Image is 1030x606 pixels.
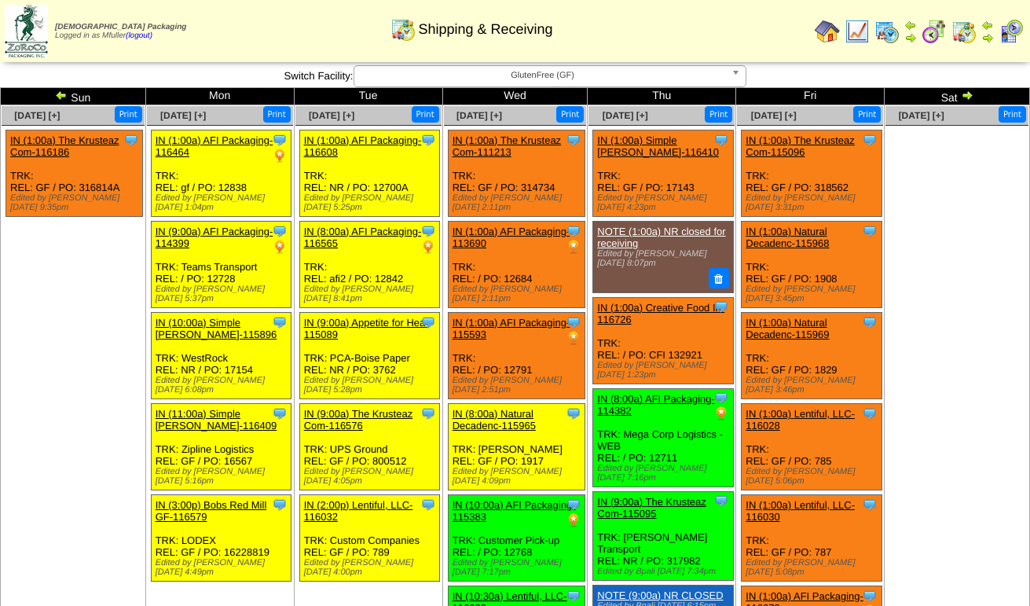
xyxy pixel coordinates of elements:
[705,106,732,123] button: Print
[412,106,439,123] button: Print
[156,499,267,523] a: IN (3:00p) Bobs Red Mill GF-116579
[448,404,585,490] div: TRK: [PERSON_NAME] REL: GF / PO: 1917
[309,110,354,121] span: [DATE] [+]
[709,268,729,288] button: Delete Note
[862,132,878,148] img: Tooltip
[904,19,917,31] img: arrowleft.gif
[55,23,186,31] span: [DEMOGRAPHIC_DATA] Packaging
[160,110,206,121] a: [DATE] [+]
[151,404,291,490] div: TRK: Zipline Logistics REL: GF / PO: 16567
[593,388,734,487] div: TRK: Mega Corp Logistics - WEB REL: / PO: 12711
[14,110,60,121] span: [DATE] [+]
[999,19,1024,44] img: calendarcustomer.gif
[746,226,829,249] a: IN (1:00a) Natural Decadenc-115968
[304,226,422,249] a: IN (8:00a) AFI Packaging-116565
[420,314,436,330] img: Tooltip
[156,376,291,395] div: Edited by [PERSON_NAME] [DATE] 6:08pm
[304,285,440,303] div: Edited by [PERSON_NAME] [DATE] 8:41pm
[453,317,570,340] a: IN (1:00a) AFI Packaging-115593
[10,134,119,158] a: IN (1:00a) The Krusteaz Com-116186
[151,495,291,582] div: TRK: LODEX REL: GF / PO: 16228819
[713,299,729,314] img: Tooltip
[156,134,273,158] a: IN (1:00a) AFI Packaging-116464
[746,193,882,212] div: Edited by [PERSON_NAME] [DATE] 3:31pm
[420,406,436,421] img: Tooltip
[420,239,436,255] img: PO
[746,317,829,340] a: IN (1:00a) Natural Decadenc-115969
[566,314,581,330] img: Tooltip
[294,88,442,105] td: Tue
[746,558,882,577] div: Edited by [PERSON_NAME] [DATE] 5:08pm
[874,19,900,44] img: calendarprod.gif
[597,226,725,249] a: NOTE (1:00a) NR closed for receiving
[6,130,143,217] div: TRK: REL: GF / PO: 316814A
[981,31,994,44] img: arrowright.gif
[713,493,729,509] img: Tooltip
[597,464,733,483] div: Edited by [PERSON_NAME] [DATE] 7:16pm
[566,330,581,346] img: PO
[272,497,288,512] img: Tooltip
[304,134,422,158] a: IN (1:00a) AFI Packaging-116608
[448,222,585,308] div: TRK: REL: / PO: 12684
[853,106,881,123] button: Print
[55,23,186,40] span: Logged in as Mfuller
[55,89,68,101] img: arrowleft.gif
[448,495,585,582] div: TRK: Customer Pick-up REL: / PO: 12768
[751,110,797,121] a: [DATE] [+]
[420,223,436,239] img: Tooltip
[597,193,733,212] div: Edited by [PERSON_NAME] [DATE] 4:23pm
[713,406,729,421] img: PO
[418,21,552,38] span: Shipping & Receiving
[272,239,288,255] img: PO
[456,110,502,121] a: [DATE] [+]
[361,66,725,85] span: GlutenFree (GF)
[566,406,581,421] img: Tooltip
[304,317,429,340] a: IN (9:00a) Appetite for Hea-115089
[453,376,585,395] div: Edited by [PERSON_NAME] [DATE] 2:51pm
[10,193,142,212] div: Edited by [PERSON_NAME] [DATE] 9:35pm
[453,285,585,303] div: Edited by [PERSON_NAME] [DATE] 2:11pm
[304,376,440,395] div: Edited by [PERSON_NAME] [DATE] 5:28pm
[299,404,440,490] div: TRK: UPS Ground REL: GF / PO: 800512
[845,19,870,44] img: line_graph.gif
[263,106,291,123] button: Print
[448,313,585,399] div: TRK: REL: / PO: 12791
[597,393,715,417] a: IN (8:00a) AFI Packaging-114382
[156,317,277,340] a: IN (10:00a) Simple [PERSON_NAME]-115896
[453,134,562,158] a: IN (1:00a) The Krusteaz Com-111213
[746,376,882,395] div: Edited by [PERSON_NAME] [DATE] 3:46pm
[272,314,288,330] img: Tooltip
[746,285,882,303] div: Edited by [PERSON_NAME] [DATE] 3:45pm
[145,88,294,105] td: Mon
[742,222,882,308] div: TRK: REL: GF / PO: 1908
[272,406,288,421] img: Tooltip
[999,106,1026,123] button: Print
[566,223,581,239] img: Tooltip
[304,499,413,523] a: IN (2:00p) Lentiful, LLC-116032
[566,239,581,255] img: PO
[922,19,947,44] img: calendarblend.gif
[746,408,855,432] a: IN (1:00a) Lentiful, LLC-116028
[442,88,588,105] td: Wed
[115,106,142,123] button: Print
[597,134,719,158] a: IN (1:00a) Simple [PERSON_NAME]-116410
[603,110,648,121] a: [DATE] [+]
[156,226,273,249] a: IN (9:00a) AFI Packaging-114399
[123,132,139,148] img: Tooltip
[390,17,416,42] img: calendarinout.gif
[742,404,882,490] div: TRK: REL: GF / PO: 785
[5,5,48,57] img: zoroco-logo-small.webp
[593,130,734,217] div: TRK: REL: GF / PO: 17143
[566,132,581,148] img: Tooltip
[453,408,536,432] a: IN (8:00a) Natural Decadenc-115965
[453,226,570,249] a: IN (1:00a) AFI Packaging-113690
[713,390,729,406] img: Tooltip
[593,297,734,384] div: TRK: REL: / PO: CFI 132921
[420,497,436,512] img: Tooltip
[420,132,436,148] img: Tooltip
[588,88,736,105] td: Thu
[304,408,413,432] a: IN (9:00a) The Krusteaz Com-116576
